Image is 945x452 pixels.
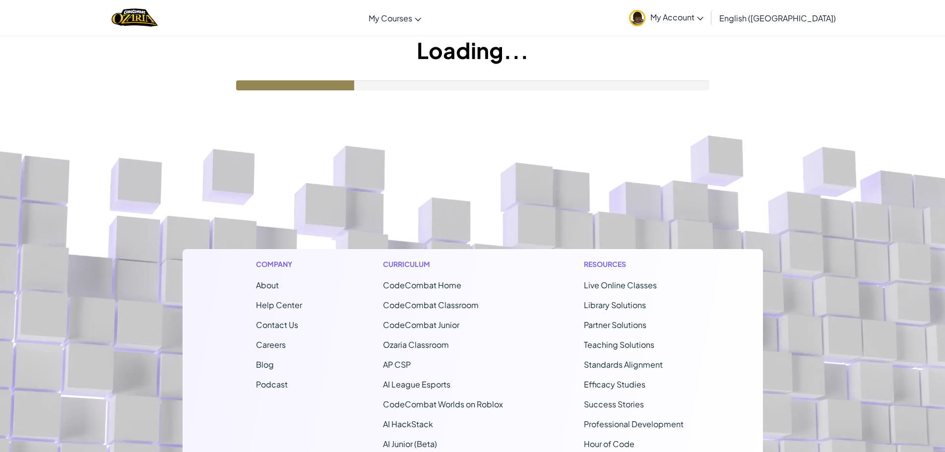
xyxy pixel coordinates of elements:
a: English ([GEOGRAPHIC_DATA]) [714,4,841,31]
a: Success Stories [584,399,644,409]
a: CodeCombat Junior [383,320,459,330]
a: Ozaria Classroom [383,339,449,350]
a: Standards Alignment [584,359,663,370]
a: Podcast [256,379,288,389]
a: Hour of Code [584,439,634,449]
a: Careers [256,339,286,350]
a: AI Junior (Beta) [383,439,437,449]
span: My Account [650,12,703,22]
a: Efficacy Studies [584,379,645,389]
a: Teaching Solutions [584,339,654,350]
span: My Courses [369,13,412,23]
span: CodeCombat Home [383,280,461,290]
img: avatar [629,10,645,26]
span: English ([GEOGRAPHIC_DATA]) [719,13,836,23]
a: Partner Solutions [584,320,646,330]
h1: Company [256,259,302,269]
a: Library Solutions [584,300,646,310]
a: My Courses [364,4,426,31]
a: AI HackStack [383,419,433,429]
img: Home [112,7,158,28]
a: Help Center [256,300,302,310]
a: My Account [624,2,708,33]
span: Contact Us [256,320,298,330]
a: CodeCombat Classroom [383,300,479,310]
a: AP CSP [383,359,411,370]
a: CodeCombat Worlds on Roblox [383,399,503,409]
a: AI League Esports [383,379,450,389]
a: Live Online Classes [584,280,657,290]
h1: Resources [584,259,690,269]
h1: Curriculum [383,259,503,269]
a: About [256,280,279,290]
a: Professional Development [584,419,684,429]
a: Ozaria by CodeCombat logo [112,7,158,28]
a: Blog [256,359,274,370]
